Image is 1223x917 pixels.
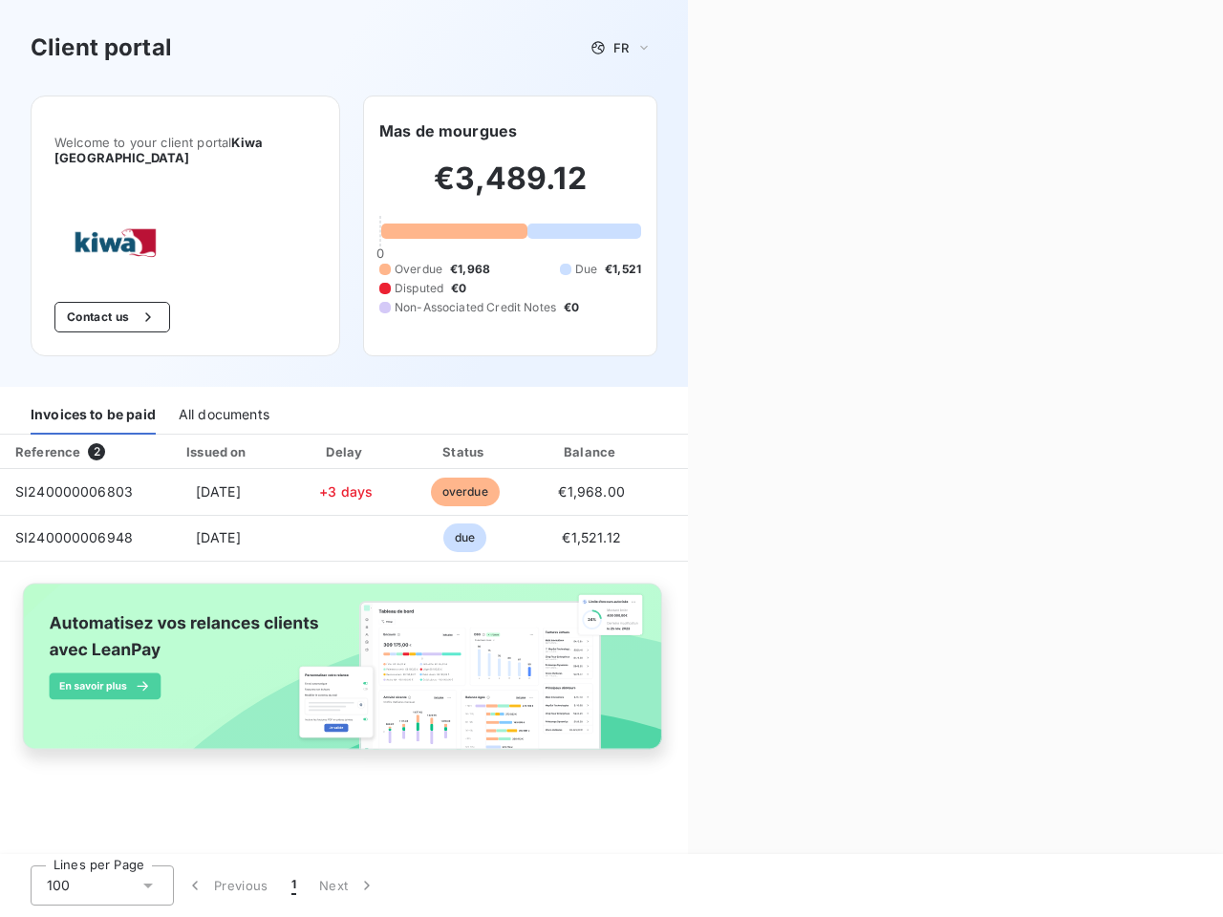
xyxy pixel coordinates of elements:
[562,529,620,545] span: €1,521.12
[152,442,284,461] div: Issued on
[47,876,70,895] span: 100
[431,478,500,506] span: overdue
[179,395,269,435] div: All documents
[15,444,80,459] div: Reference
[280,865,308,906] button: 1
[291,876,296,895] span: 1
[15,483,133,500] span: SI240000006803
[408,442,522,461] div: Status
[443,523,486,552] span: due
[376,245,384,261] span: 0
[8,573,680,778] img: banner
[661,442,758,461] div: PDF
[613,40,629,55] span: FR
[379,119,517,142] h6: Mas de mourgues
[575,261,597,278] span: Due
[54,135,316,165] span: Welcome to your client portal
[31,395,156,435] div: Invoices to be paid
[174,865,280,906] button: Previous
[291,442,400,461] div: Delay
[450,261,490,278] span: €1,968
[379,160,641,217] h2: €3,489.12
[395,299,556,316] span: Non-Associated Credit Notes
[529,442,654,461] div: Balance
[564,299,579,316] span: €0
[54,302,170,332] button: Contact us
[196,483,241,500] span: [DATE]
[31,31,172,65] h3: Client portal
[54,135,263,165] span: Kiwa [GEOGRAPHIC_DATA]
[451,280,466,297] span: €0
[319,483,373,500] span: +3 days
[15,529,133,545] span: SI240000006948
[196,529,241,545] span: [DATE]
[54,211,177,271] img: Company logo
[308,865,388,906] button: Next
[395,261,442,278] span: Overdue
[88,443,105,460] span: 2
[395,280,443,297] span: Disputed
[558,483,624,500] span: €1,968.00
[605,261,641,278] span: €1,521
